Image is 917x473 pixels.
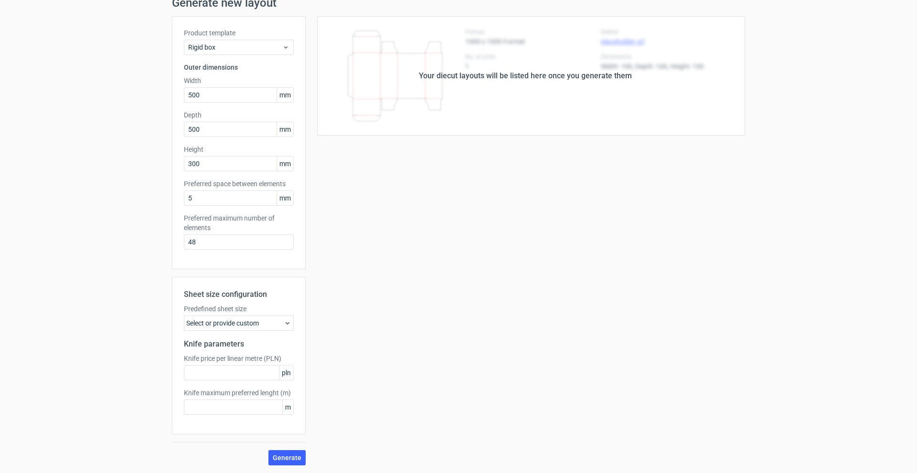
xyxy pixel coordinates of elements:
h2: Knife parameters [184,338,294,350]
span: Rigid box [188,42,282,52]
label: Knife maximum preferred lenght (m) [184,388,294,398]
label: Knife price per linear metre (PLN) [184,354,294,363]
span: m [282,400,293,414]
span: mm [277,191,293,205]
label: Height [184,145,294,154]
label: Preferred space between elements [184,179,294,189]
span: pln [279,366,293,380]
label: Width [184,76,294,85]
h3: Outer dimensions [184,63,294,72]
label: Depth [184,110,294,120]
label: Preferred maximum number of elements [184,213,294,232]
div: Your diecut layouts will be listed here once you generate them [419,70,632,82]
span: Generate [273,454,301,461]
div: Select or provide custom [184,315,294,331]
button: Generate [268,450,306,465]
span: mm [277,122,293,137]
span: mm [277,157,293,171]
span: mm [277,88,293,102]
label: Product template [184,28,294,38]
h2: Sheet size configuration [184,289,294,300]
label: Predefined sheet size [184,304,294,314]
